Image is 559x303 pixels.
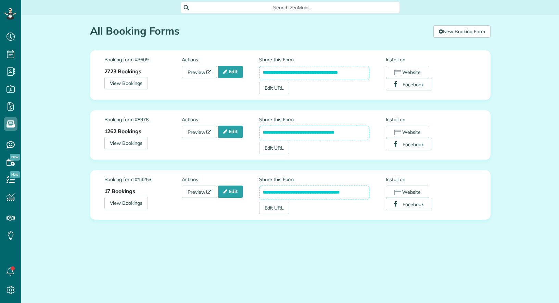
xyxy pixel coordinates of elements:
label: Share this Form [259,116,369,123]
label: Actions [182,56,259,63]
button: Facebook [386,78,432,90]
a: Preview [182,186,217,198]
label: Booking form #8978 [104,116,182,123]
label: Install on [386,56,476,63]
label: Actions [182,116,259,123]
a: Edit [218,126,243,138]
a: View Bookings [104,77,148,89]
button: Website [386,186,429,198]
a: New Booking Form [433,25,490,38]
label: Booking form #3609 [104,56,182,63]
label: Booking form #14253 [104,176,182,183]
a: Edit [218,66,243,78]
strong: 17 Bookings [104,188,136,194]
span: New [10,154,20,161]
label: Install on [386,176,476,183]
a: View Bookings [104,197,148,209]
a: Preview [182,66,217,78]
a: Preview [182,126,217,138]
strong: 1262 Bookings [104,128,142,135]
button: Website [386,126,429,138]
button: Website [386,66,429,78]
label: Share this Form [259,176,369,183]
a: Edit URL [259,82,289,94]
button: Facebook [386,198,432,210]
strong: 2723 Bookings [104,68,142,75]
label: Share this Form [259,56,369,63]
a: View Bookings [104,137,148,149]
label: Install on [386,116,476,123]
h1: All Booking Forms [90,25,429,37]
a: Edit URL [259,202,289,214]
a: Edit URL [259,142,289,154]
label: Actions [182,176,259,183]
a: Edit [218,186,243,198]
button: Facebook [386,138,432,150]
span: New [10,171,20,178]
